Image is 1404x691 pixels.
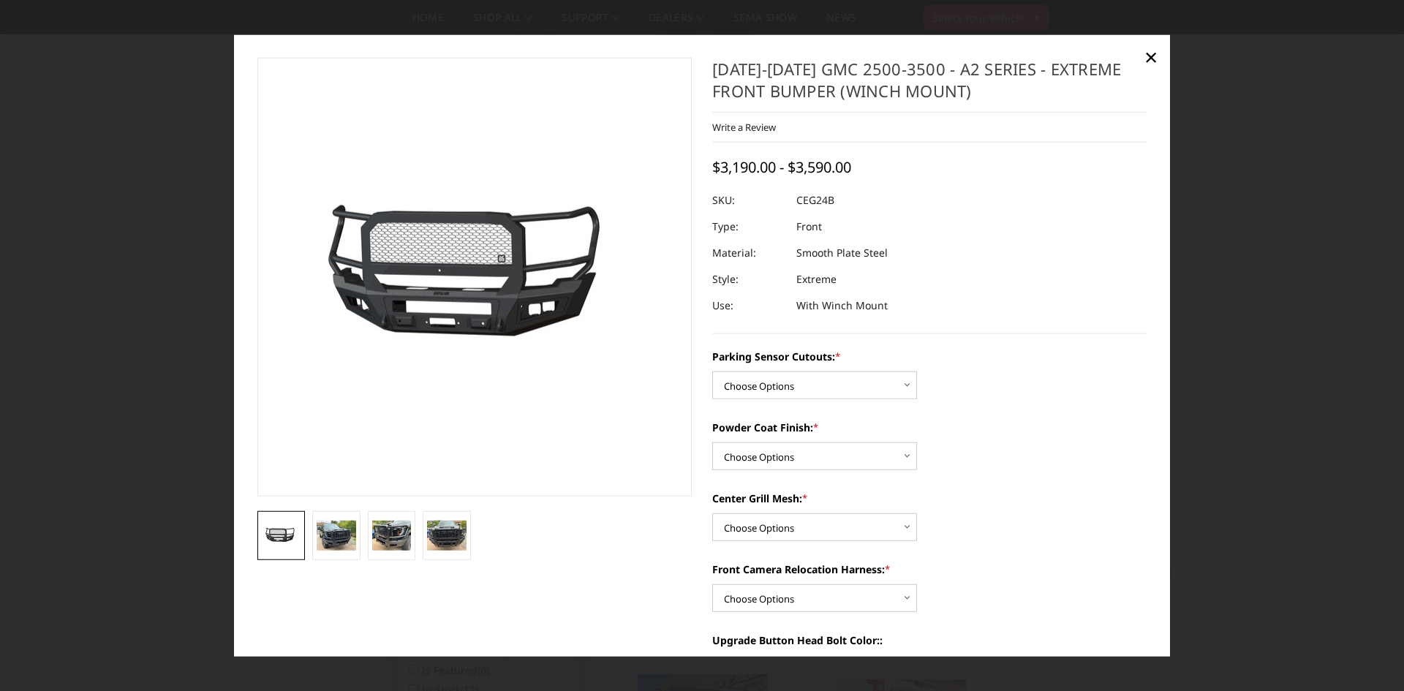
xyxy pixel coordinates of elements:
[712,240,785,266] dt: Material:
[712,491,1147,506] label: Center Grill Mesh:
[712,655,1147,671] label: None
[712,562,1147,577] label: Front Camera Relocation Harness:
[317,521,356,550] img: 2024-2025 GMC 2500-3500 - A2 Series - Extreme Front Bumper (winch mount)
[712,214,785,240] dt: Type:
[796,240,888,266] dd: Smooth Plate Steel
[796,266,837,292] dd: Extreme
[712,187,785,214] dt: SKU:
[796,292,888,319] dd: With Winch Mount
[712,292,785,319] dt: Use:
[796,187,834,214] dd: CEG24B
[712,266,785,292] dt: Style:
[1144,41,1158,72] span: ×
[1139,45,1163,69] a: Close
[712,420,1147,435] label: Powder Coat Finish:
[712,157,851,177] span: $3,190.00 - $3,590.00
[1331,621,1404,691] iframe: Chat Widget
[712,633,1147,648] label: Upgrade Button Head Bolt Color::
[712,349,1147,364] label: Parking Sensor Cutouts:
[796,214,822,240] dd: Front
[262,526,301,545] img: 2024-2025 GMC 2500-3500 - A2 Series - Extreme Front Bumper (winch mount)
[257,58,692,496] a: 2024-2025 GMC 2500-3500 - A2 Series - Extreme Front Bumper (winch mount)
[372,521,412,550] img: 2024-2025 GMC 2500-3500 - A2 Series - Extreme Front Bumper (winch mount)
[427,521,467,550] img: 2024-2025 GMC 2500-3500 - A2 Series - Extreme Front Bumper (winch mount)
[712,58,1147,113] h1: [DATE]-[DATE] GMC 2500-3500 - A2 Series - Extreme Front Bumper (winch mount)
[712,121,776,134] a: Write a Review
